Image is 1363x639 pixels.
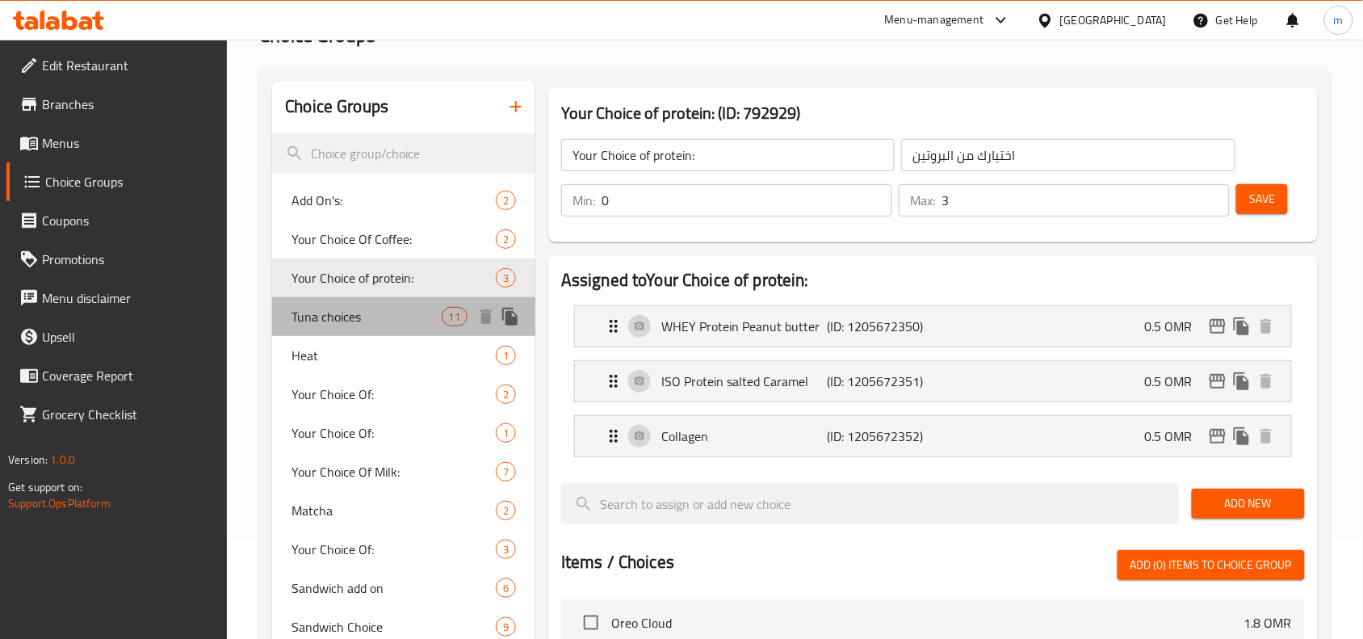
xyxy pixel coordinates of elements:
button: duplicate [498,305,522,329]
span: 3 [497,542,515,557]
div: Expand [575,361,1291,401]
h2: Assigned to Your Choice of protein: [561,268,1305,292]
button: Save [1236,184,1288,214]
p: Collagen [661,427,827,446]
div: Choices [496,578,516,598]
button: delete [1254,424,1278,448]
p: 1.8 OMR [1244,613,1292,633]
div: Choices [496,191,516,210]
span: Matcha [291,501,496,520]
span: 1.0.0 [50,449,75,470]
span: Coupons [42,211,215,230]
button: edit [1206,314,1230,338]
button: duplicate [1230,424,1254,448]
h2: Choice Groups [285,95,388,119]
span: 11 [442,309,467,325]
a: Promotions [6,240,228,279]
span: Menu disclaimer [42,288,215,308]
div: Expand [575,306,1291,347]
button: duplicate [1230,314,1254,338]
p: (ID: 1205672350) [827,317,937,336]
span: Heat [291,346,496,365]
span: Oreo Cloud [611,613,1244,633]
div: Your Choice Of:2 [272,375,535,414]
span: Your Choice Of: [291,423,496,443]
div: Heat1 [272,336,535,375]
p: 0.5 OMR [1145,427,1206,446]
p: Min: [572,191,595,210]
div: Sandwich add on6 [272,569,535,607]
span: Your Choice Of Coffee: [291,229,496,249]
button: delete [1254,314,1278,338]
p: 0.5 OMR [1145,372,1206,391]
div: Your Choice Of Milk:7 [272,452,535,491]
div: Choices [496,501,516,520]
li: Expand [561,354,1305,409]
span: Choice Groups [45,172,215,191]
span: Grocery Checklist [42,405,215,424]
a: Menu disclaimer [6,279,228,317]
div: Choices [496,617,516,637]
input: search [561,483,1179,524]
a: Grocery Checklist [6,395,228,434]
div: Menu-management [885,11,984,30]
span: Your Choice of protein: [291,268,496,288]
h2: Items / Choices [561,550,674,574]
p: ISO Protein salted Caramel [661,372,827,391]
span: 7 [497,465,515,480]
div: Matcha2 [272,491,535,530]
button: Add New [1192,489,1305,519]
a: Menus [6,124,228,162]
div: Tuna choices11deleteduplicate [272,297,535,336]
button: Add (0) items to choice group [1118,550,1305,580]
span: 6 [497,581,515,596]
a: Coupons [6,201,228,240]
div: Your Choice Of:1 [272,414,535,452]
span: Upsell [42,327,215,347]
span: 2 [497,232,515,247]
p: Max: [910,191,935,210]
span: Branches [42,95,215,114]
span: 2 [497,193,515,208]
span: m [1334,11,1344,29]
span: 1 [497,348,515,364]
span: Promotions [42,250,215,269]
input: search [272,133,535,174]
span: Sandwich add on [291,578,496,598]
span: Tuna choices [291,307,441,326]
div: Your Choice Of:3 [272,530,535,569]
span: Get support on: [8,477,82,498]
div: [GEOGRAPHIC_DATA] [1060,11,1167,29]
a: Choice Groups [6,162,228,201]
a: Branches [6,85,228,124]
div: Your Choice Of Coffee:2 [272,220,535,259]
li: Expand [561,409,1305,464]
span: Your Choice Of: [291,385,496,404]
span: Add On's: [291,191,496,210]
button: edit [1206,424,1230,448]
span: 9 [497,620,515,635]
div: Expand [575,416,1291,456]
span: 3 [497,271,515,286]
p: 0.5 OMR [1145,317,1206,336]
span: Sandwich Choice [291,617,496,637]
div: Choices [496,540,516,559]
button: duplicate [1230,369,1254,393]
span: Your Choice Of: [291,540,496,559]
p: WHEY Protein Peanut butter [661,317,827,336]
span: Coverage Report [42,366,215,385]
p: (ID: 1205672352) [827,427,937,446]
div: Your Choice of protein:3 [272,259,535,297]
span: 2 [497,503,515,519]
span: 2 [497,387,515,402]
span: Add (0) items to choice group [1130,555,1292,575]
li: Expand [561,299,1305,354]
span: Add New [1205,494,1292,514]
button: edit [1206,369,1230,393]
span: Edit Restaurant [42,56,215,75]
span: Version: [8,449,48,470]
a: Support.OpsPlatform [8,493,111,514]
button: delete [1254,369,1278,393]
div: Choices [496,462,516,481]
button: delete [474,305,498,329]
